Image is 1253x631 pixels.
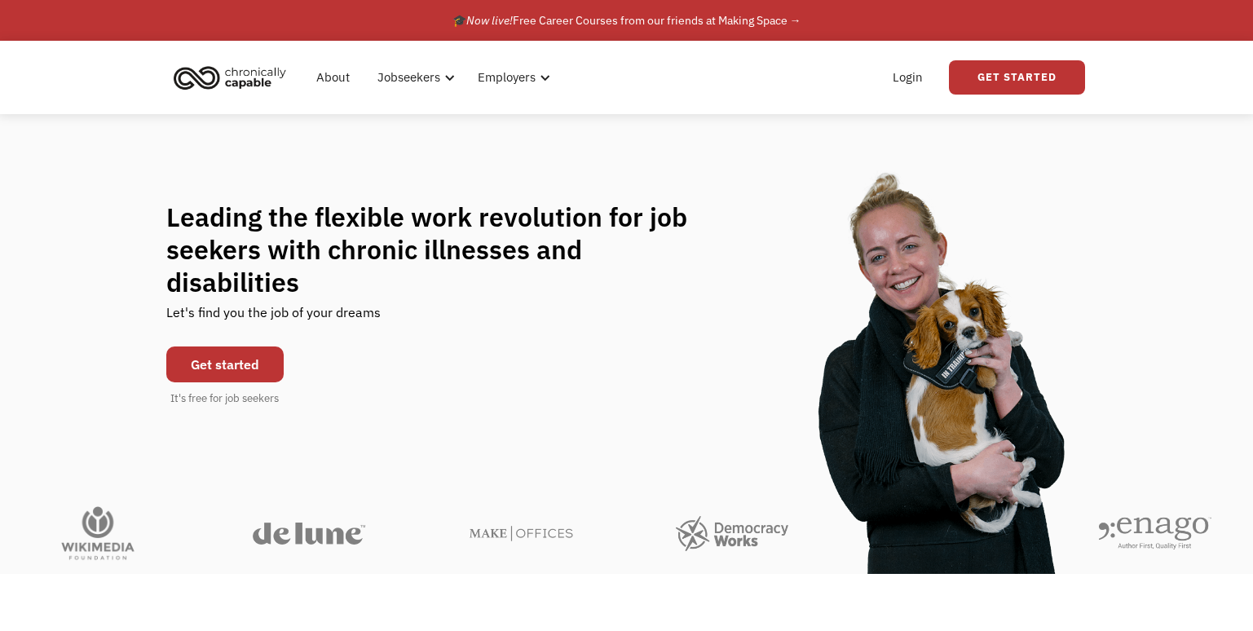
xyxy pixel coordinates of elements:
[169,60,291,95] img: Chronically Capable logo
[949,60,1085,95] a: Get Started
[466,13,513,28] em: Now live!
[883,51,933,104] a: Login
[166,346,284,382] a: Get started
[377,68,440,87] div: Jobseekers
[452,11,801,30] div: 🎓 Free Career Courses from our friends at Making Space →
[468,51,555,104] div: Employers
[478,68,536,87] div: Employers
[307,51,360,104] a: About
[166,201,719,298] h1: Leading the flexible work revolution for job seekers with chronic illnesses and disabilities
[170,391,279,407] div: It's free for job seekers
[166,298,381,338] div: Let's find you the job of your dreams
[368,51,460,104] div: Jobseekers
[169,60,298,95] a: home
